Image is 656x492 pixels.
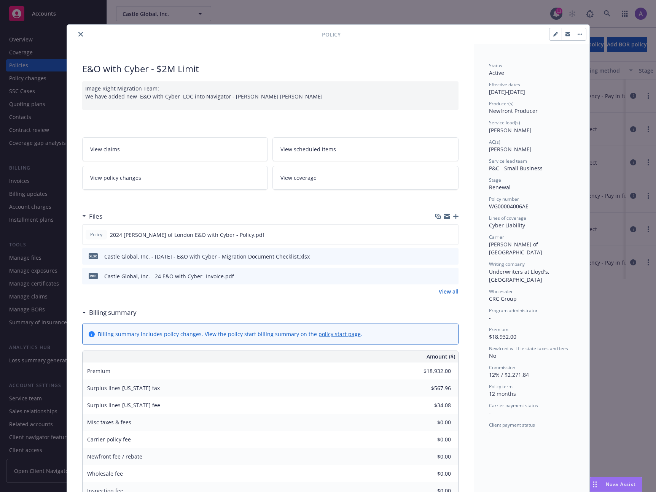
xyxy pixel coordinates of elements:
span: Carrier payment status [489,402,538,409]
h3: Files [89,211,102,221]
button: preview file [448,231,455,239]
button: preview file [449,252,455,260]
h3: Billing summary [89,308,137,317]
span: View policy changes [90,174,141,182]
span: AC(s) [489,139,500,145]
span: Misc taxes & fees [87,419,131,426]
a: View scheduled items [272,137,459,161]
button: download file [436,231,442,239]
span: Writing company [489,261,525,267]
span: View scheduled items [280,145,336,153]
span: Wholesaler [489,288,513,295]
input: 0.00 [406,468,455,479]
a: View claims [82,137,268,161]
span: Amount ($) [427,352,455,360]
span: 2024 [PERSON_NAME] of London E&O with Cyber - Policy.pdf [110,231,264,239]
span: Service lead team [489,158,527,164]
div: Castle Global, Inc. - 24 E&O with Cyber -Invoice.pdf [104,272,234,280]
span: [PERSON_NAME] of [GEOGRAPHIC_DATA] [489,241,542,256]
div: Drag to move [590,477,600,492]
span: pdf [89,273,98,279]
button: download file [436,272,443,280]
div: Castle Global, Inc. - [DATE] - E&O with Cyber - Migration Document Checklist.xlsx [104,252,310,260]
span: View claims [90,145,120,153]
span: Newfront fee / rebate [87,453,142,460]
input: 0.00 [406,400,455,411]
span: Client payment status [489,422,535,428]
span: View coverage [280,174,317,182]
input: 0.00 [406,434,455,445]
div: E&O with Cyber - $2M Limit [82,62,459,75]
span: WG00004006AE [489,203,529,210]
span: Commission [489,364,515,371]
input: 0.00 [406,382,455,394]
span: CRC Group [489,295,517,302]
span: xlsx [89,253,98,259]
span: Policy [322,30,341,38]
span: Renewal [489,184,511,191]
span: Cyber Liability [489,222,525,229]
input: 0.00 [406,417,455,428]
div: [DATE] - [DATE] [489,81,574,96]
span: P&C - Small Business [489,165,543,172]
span: Status [489,62,502,69]
span: Premium [489,326,508,333]
span: Carrier [489,234,504,240]
button: close [76,30,85,39]
span: Service lead(s) [489,119,520,126]
div: Billing summary includes policy changes. View the policy start billing summary on the . [98,330,362,338]
div: Billing summary [82,308,137,317]
span: No [489,352,496,359]
span: Policy [89,231,104,238]
span: Effective dates [489,81,520,88]
span: Newfront will file state taxes and fees [489,345,568,352]
span: Policy term [489,383,513,390]
span: Surplus lines [US_STATE] tax [87,384,160,392]
span: Newfront Producer [489,107,538,114]
button: preview file [449,272,455,280]
span: Underwriters at Lloyd's, [GEOGRAPHIC_DATA] [489,268,551,283]
span: Lines of coverage [489,215,526,221]
span: Carrier policy fee [87,436,131,443]
span: [PERSON_NAME] [489,146,532,153]
span: 12% / $2,271.84 [489,371,529,378]
input: 0.00 [406,365,455,377]
span: - [489,314,491,321]
span: Active [489,69,504,76]
span: Stage [489,177,501,183]
button: Nova Assist [590,477,642,492]
span: Wholesale fee [87,470,123,477]
div: Files [82,211,102,221]
span: Premium [87,367,110,375]
a: View all [439,287,459,295]
button: download file [436,252,443,260]
div: Image Right Migration Team: We have added new E&O with Cyber LOC into Navigator - [PERSON_NAME] [... [82,81,459,110]
a: policy start page [318,330,361,338]
span: [PERSON_NAME] [489,127,532,134]
a: View coverage [272,166,459,190]
span: Nova Assist [606,481,636,487]
input: 0.00 [406,451,455,462]
span: - [489,409,491,417]
span: $18,932.00 [489,333,516,340]
span: Policy number [489,196,519,202]
span: Program administrator [489,307,538,314]
span: - [489,429,491,436]
span: Producer(s) [489,100,514,107]
span: Surplus lines [US_STATE] fee [87,402,160,409]
a: View policy changes [82,166,268,190]
span: 12 months [489,390,516,397]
